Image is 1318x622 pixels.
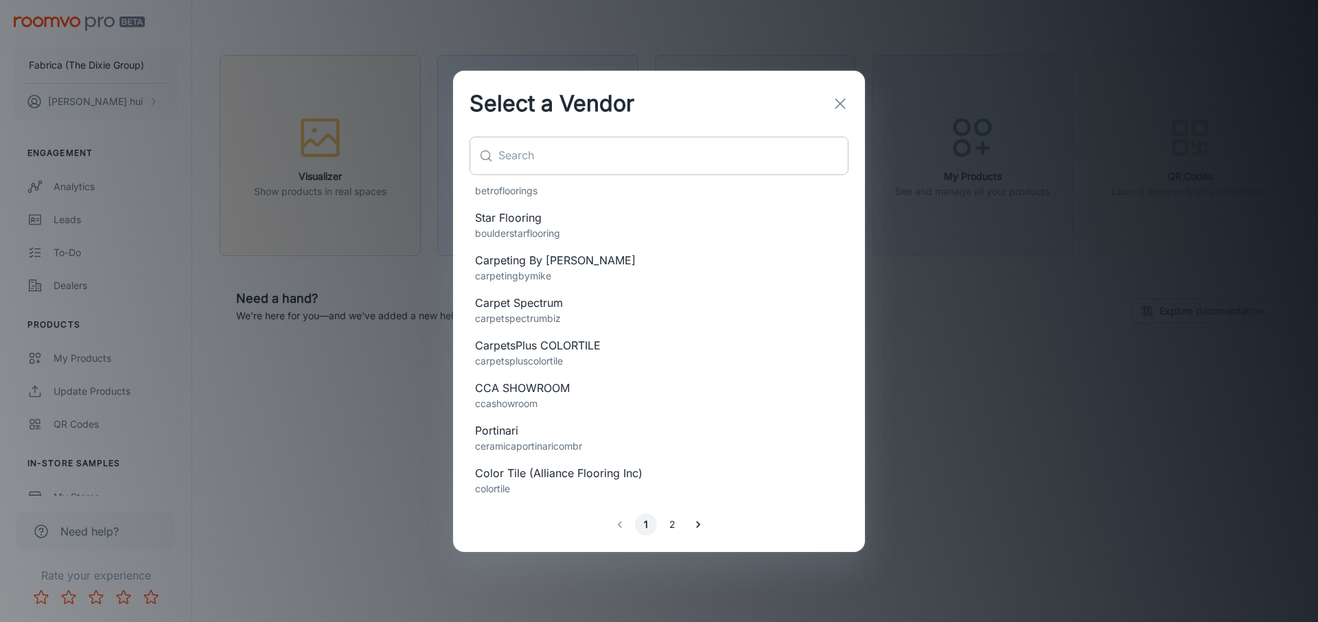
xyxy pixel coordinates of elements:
[475,252,843,268] span: Carpeting By [PERSON_NAME]
[453,71,651,137] h2: Select a Vendor
[475,380,843,396] span: CCA SHOWROOM
[453,417,865,459] div: Portinariceramicaportinaricombr
[453,332,865,374] div: CarpetsPlus COLORTILEcarpetspluscolortile
[453,204,865,246] div: Star Flooringboulderstarflooring
[475,465,843,481] span: Color Tile (Alliance Flooring Inc)
[475,422,843,439] span: Portinari
[475,481,843,496] p: colortile
[635,514,657,535] button: page 1
[475,183,843,198] p: betrofloorings
[475,209,843,226] span: Star Flooring
[475,226,843,241] p: boulderstarflooring
[475,311,843,326] p: carpetspectrumbiz
[453,289,865,332] div: Carpet Spectrumcarpetspectrumbiz
[498,137,848,175] input: Search
[475,439,843,454] p: ceramicaportinaricombr
[475,268,843,284] p: carpetingbymike
[453,459,865,502] div: Color Tile (Alliance Flooring Inc)colortile
[475,354,843,369] p: carpetspluscolortile
[475,396,843,411] p: ccashowroom
[607,514,711,535] nav: pagination navigation
[687,514,709,535] button: Go to next page
[453,246,865,289] div: Carpeting By [PERSON_NAME]carpetingbymike
[661,514,683,535] button: Go to page 2
[475,337,843,354] span: CarpetsPlus COLORTILE
[475,295,843,311] span: Carpet Spectrum
[453,374,865,417] div: CCA SHOWROOMccashowroom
